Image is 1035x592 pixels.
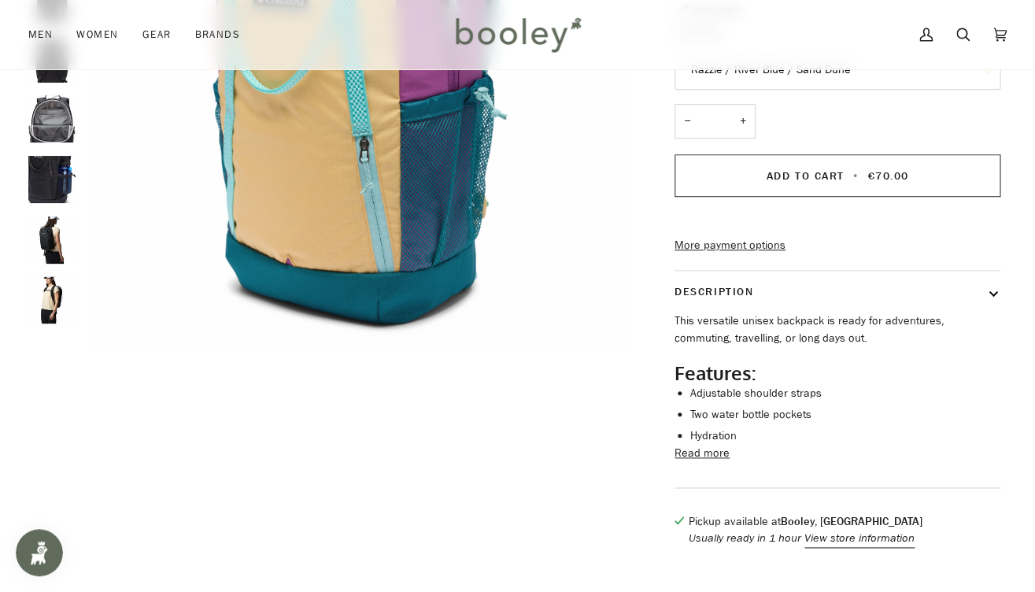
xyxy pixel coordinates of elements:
img: Booley [449,12,586,57]
iframe: Button to open loyalty program pop-up [16,529,63,576]
input: Quantity [675,104,756,139]
button: Description [675,271,1000,313]
p: Pickup available at [689,513,922,531]
strong: Booley, [GEOGRAPHIC_DATA] [781,514,922,529]
h2: Features: [675,361,1000,385]
span: Men [28,27,53,43]
button: − [675,104,700,139]
button: + [730,104,756,139]
button: Add to Cart • €70.00 [675,154,1000,197]
button: Razzle / River Blue / Sand Dune [675,51,1000,90]
span: Gear [142,27,172,43]
p: Usually ready in 1 hour [689,530,922,547]
span: Women [76,27,118,43]
span: Brands [194,27,240,43]
button: View store information [804,530,915,547]
button: Read more [675,445,730,462]
img: Columbia Echo Mountain Backpack 25L Black - Booley Galway [28,216,76,264]
p: This versatile unisex backpack is ready for adventures, commuting, travelling, or long days out. [675,313,1000,346]
span: Add to Cart [767,168,845,183]
li: Hydration [690,427,1000,445]
span: €70.00 [867,168,908,183]
img: Columbia Echo Mountain Backpack 25L Black - Booley Galway [28,95,76,142]
li: Two water bottle pockets [690,406,1000,424]
li: Adjustable shoulder straps [690,385,1000,402]
img: Columbia Echo Mountain Backpack 25L Black - Booley Galway [28,156,76,203]
span: • [848,168,863,183]
a: More payment options [675,237,1000,254]
img: Columbia Echo Mountain Backpack 25L Black - Booley Galway [28,276,76,324]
